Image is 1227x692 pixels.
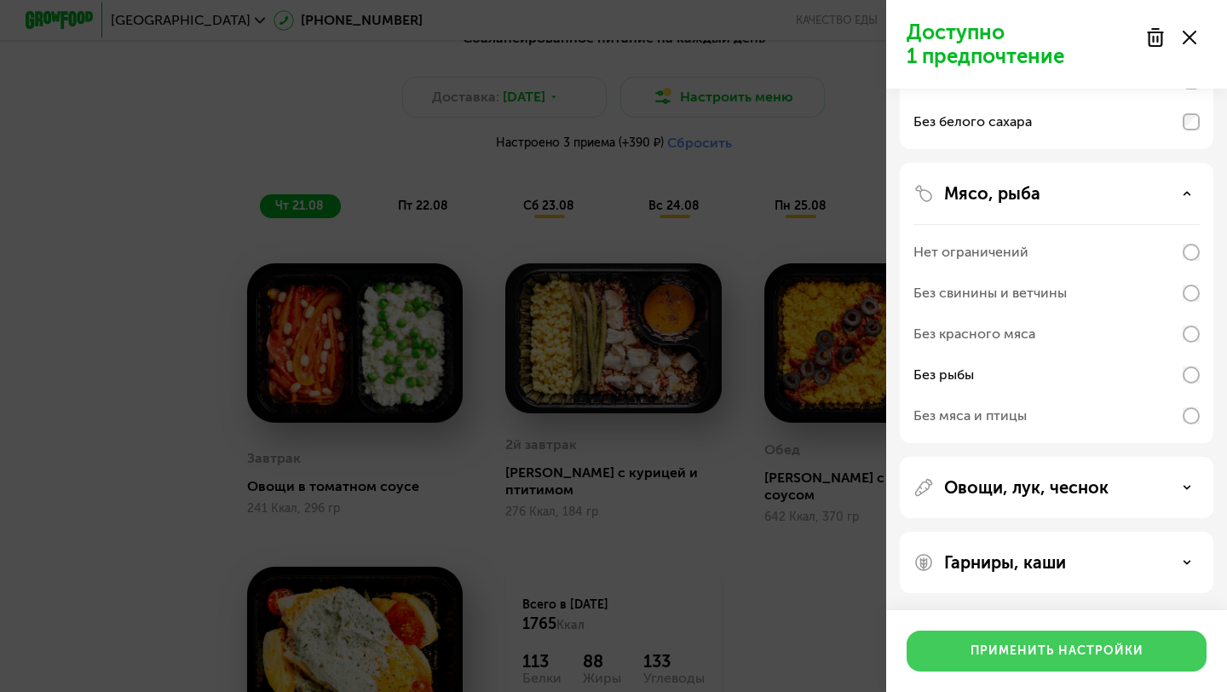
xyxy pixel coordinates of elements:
div: Применить настройки [971,643,1143,660]
p: Овощи, лук, чеснок [944,477,1109,498]
p: Гарниры, каши [944,552,1066,573]
div: Без свинины и ветчины [913,283,1067,303]
div: Без красного мяса [913,324,1035,344]
div: Без мяса и птицы [913,406,1027,426]
div: Без белого сахара [913,112,1032,132]
div: Нет ограничений [913,242,1028,262]
div: Без рыбы [913,365,974,385]
button: Применить настройки [907,631,1207,672]
p: Доступно 1 предпочтение [907,20,1135,68]
p: Мясо, рыба [944,183,1040,204]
